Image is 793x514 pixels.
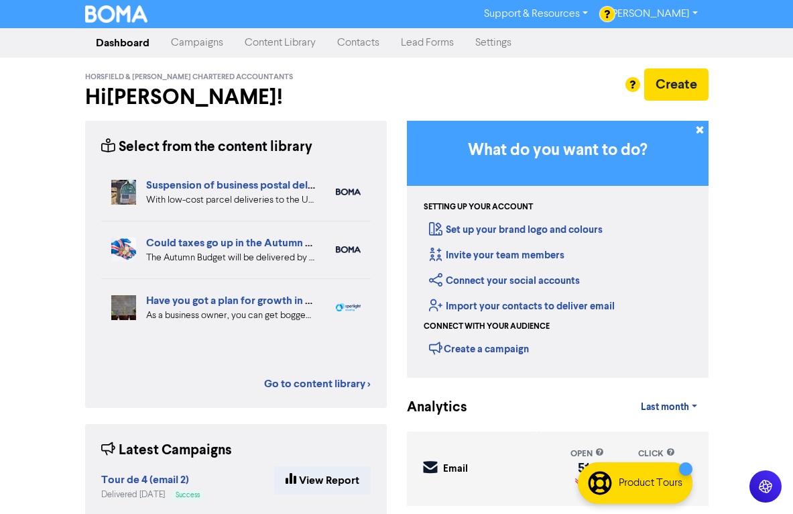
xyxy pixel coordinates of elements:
[443,462,468,477] div: Email
[429,338,529,358] div: Create a campaign
[429,223,603,236] a: Set up your brand logo and colours
[146,178,618,192] a: Suspension of business postal deliveries to the [GEOGRAPHIC_DATA]: what options do you have?
[599,3,708,25] a: [PERSON_NAME]
[326,30,390,56] a: Contacts
[264,376,371,392] a: Go to content library >
[407,121,709,378] div: Getting Started in BOMA
[146,251,316,265] div: The Autumn Budget will be delivered by the Chancellor soon. But what personal and business tax ch...
[146,294,375,307] a: Have you got a plan for growth in your business?
[146,193,316,207] div: With low-cost parcel deliveries to the US now facing tariffs, many international postal services ...
[429,249,564,262] a: Invite your team members
[570,463,604,474] div: 514
[644,68,709,101] button: Create
[336,246,361,254] img: boma
[429,274,580,287] a: Connect your social accounts
[146,309,316,323] div: As a business owner, you can get bogged down in the demands of day-to-day business. We can help b...
[630,394,708,421] a: Last month
[336,303,361,311] img: spotlight
[473,3,599,25] a: Support & Resources
[101,489,205,501] div: Delivered [DATE]
[85,30,160,56] a: Dashboard
[424,321,550,333] div: Connect with your audience
[160,30,234,56] a: Campaigns
[726,450,793,514] iframe: Chat Widget
[85,5,148,23] img: BOMA Logo
[146,236,429,250] a: Could taxes go up in the Autumn Budget?: How to be ready
[101,137,312,158] div: Select from the content library
[429,300,615,313] a: Import your contacts to deliver email
[336,189,361,196] img: boma
[101,473,189,486] strong: Tour de 4 (email 2)
[85,85,387,110] h2: Hi [PERSON_NAME] !
[427,141,688,160] h3: What do you want to do?
[641,401,689,413] span: Last month
[176,492,200,499] span: Success
[570,448,604,460] div: open
[274,466,371,495] a: View Report
[101,440,232,461] div: Latest Campaigns
[465,30,522,56] a: Settings
[638,448,675,460] div: click
[234,30,326,56] a: Content Library
[85,72,293,82] span: Horsfield & [PERSON_NAME] Chartered Accountants
[407,397,440,418] div: Analytics
[390,30,465,56] a: Lead Forms
[424,201,533,213] div: Setting up your account
[101,475,189,486] a: Tour de 4 (email 2)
